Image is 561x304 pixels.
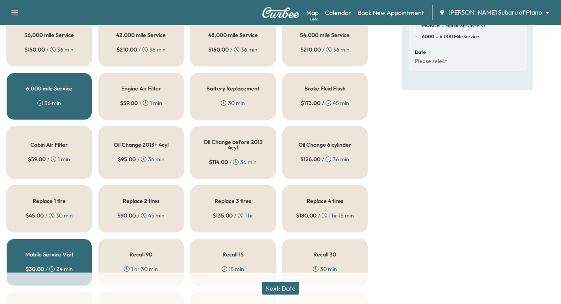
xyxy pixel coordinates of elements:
h5: Replace 4 tires [307,198,343,204]
div: 30 min [313,265,337,273]
span: $ 150.00 [208,46,229,53]
div: / 1 min [28,155,70,163]
h5: Mobile Service Visit [25,252,73,257]
span: $ 126.00 [300,155,320,163]
h5: Replace 3 tires [215,198,251,204]
a: Book New Appointment [357,8,424,17]
div: / 36 min [300,46,350,53]
div: / 45 min [301,99,349,107]
h5: Brake Fluid Flush [304,86,346,91]
img: Curbee Logo [262,7,300,18]
span: - [434,33,438,41]
h5: 48,000 mile Service [208,32,258,38]
div: / 36 min [208,46,257,53]
span: $ 150.00 [24,46,45,53]
span: $ 180.00 [296,212,317,219]
div: / 36 min [24,46,74,53]
span: $ 95.00 [118,155,136,163]
h5: Oil Change 6 cylinder [298,142,351,147]
span: $ 135.00 [213,212,233,219]
div: Beta [310,16,318,22]
div: 30 min [221,99,245,107]
h5: Oil Change 2013+ 4cyl [114,142,168,147]
h5: 42,000 mile Service [116,32,166,38]
span: Mobile Service Visit [444,22,486,29]
div: / 1 hr 15 min [296,212,354,219]
span: $ 45.00 [26,212,44,219]
a: Calendar [325,8,351,17]
a: MapBeta [306,8,318,17]
h5: Replace 1 tire [33,198,66,204]
p: Please select [415,58,447,65]
div: 1 hr 30 min [124,265,158,273]
h5: Engine Air Filter [121,86,161,91]
div: 15 min [222,265,244,273]
span: $ 173.00 [301,99,320,107]
h5: Battery Replacement [206,86,259,91]
h5: Replace 2 tires [123,198,159,204]
h6: Date [415,50,426,55]
span: $ 210.00 [117,46,137,53]
h5: 36,000 mile Service [24,32,74,38]
div: 36 min [37,99,61,107]
h5: Cabin Air Filter [30,142,68,147]
h5: Recall 15 [222,252,244,257]
div: / 1 min [120,99,162,107]
span: $ 59.00 [28,155,46,163]
div: / 36 min [117,46,166,53]
h5: Oil Change before 2013 4cyl [203,139,263,150]
span: MOBILE [422,22,440,29]
h5: Recall 30 [313,252,336,257]
span: - [440,22,444,29]
div: / 1 hr [213,212,254,219]
h5: Recall 90 [130,252,152,257]
span: $ 30.00 [26,265,44,273]
span: 6,000 mile Service [438,33,479,40]
span: $ 210.00 [300,46,321,53]
div: / 24 min [26,265,73,273]
span: 6000 [422,33,434,40]
h5: 6,000 mile Service [26,86,72,91]
div: / 36 min [118,155,165,163]
span: $ 114.00 [209,158,228,166]
button: Next: Date [262,282,299,295]
span: [PERSON_NAME] Subaru of Plano [448,8,542,17]
div: / 45 min [117,212,165,219]
span: $ 59.00 [120,99,138,107]
div: / 36 min [209,158,257,166]
div: / 30 min [26,212,73,219]
div: / 36 min [300,155,349,163]
span: $ 90.00 [117,212,136,219]
h5: 54,000 mile Service [300,32,350,38]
